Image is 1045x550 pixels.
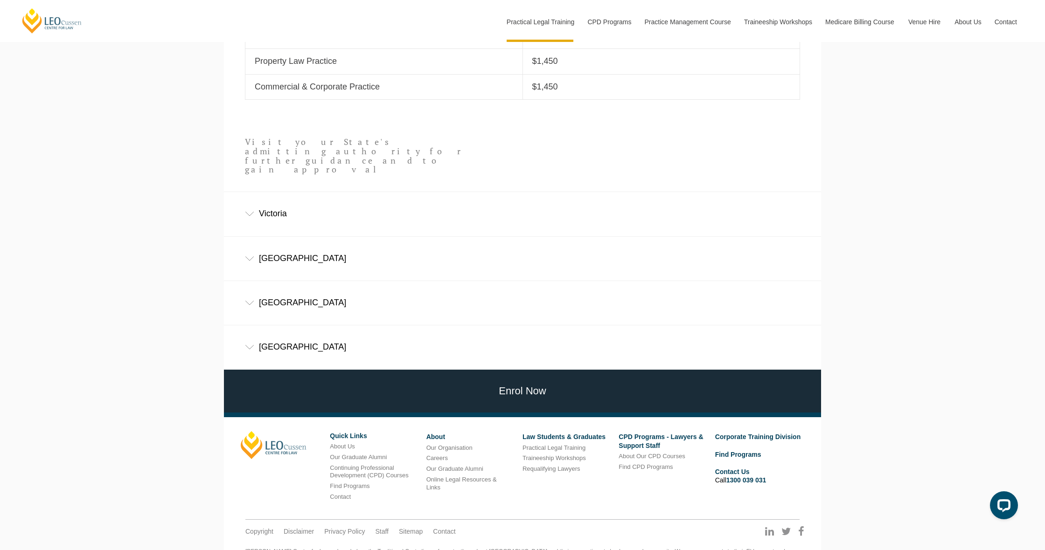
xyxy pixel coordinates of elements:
a: CPD Programs [580,2,637,42]
h6: Quick Links [330,433,419,440]
a: Find Programs [330,482,369,489]
a: Contact Us [715,468,750,475]
a: Requalifying Lawyers [522,465,580,472]
a: Our Graduate Alumni [330,454,387,461]
a: About Our CPD Courses [619,453,685,460]
a: Careers [426,454,448,461]
div: Victoria [224,192,821,235]
a: Continuing Professional Development (CPD) Courses [330,464,408,479]
a: Practice Management Course [638,2,737,42]
a: Our Organisation [426,444,473,451]
p: $1,450 [532,56,791,67]
div: [GEOGRAPHIC_DATA] [224,237,821,280]
p: Commercial & Corporate Practice [255,82,513,92]
a: Find CPD Programs [619,463,673,470]
p: Visit your State's admitting authority for further guidance and to gain approval [245,137,468,174]
a: Medicare Billing Course [818,2,901,42]
a: Practical Legal Training [522,444,585,451]
a: Privacy Policy [324,527,365,536]
a: Copyright [245,527,273,536]
a: Corporate Training Division [715,433,801,440]
a: About Us [947,2,988,42]
a: Practical Legal Training [500,2,581,42]
a: Venue Hire [901,2,947,42]
a: [PERSON_NAME] [241,431,307,459]
a: 1300 039 031 [726,476,766,484]
a: About [426,433,445,440]
a: Traineeship Workshops [737,2,818,42]
a: Contact [330,493,351,500]
a: Contact [433,527,455,536]
a: Online Legal Resources & Links [426,476,497,491]
a: Disclaimer [284,527,314,536]
a: Traineeship Workshops [522,454,586,461]
a: CPD Programs - Lawyers & Support Staff [619,433,703,449]
p: Property Law Practice [255,56,513,67]
p: $1,450 [532,82,791,92]
a: [PERSON_NAME] Centre for Law [21,7,83,34]
a: Staff [375,527,389,536]
iframe: LiveChat chat widget [982,488,1022,527]
div: [GEOGRAPHIC_DATA] [224,325,821,369]
div: [GEOGRAPHIC_DATA] [224,281,821,324]
a: About Us [330,443,355,450]
a: Find Programs [715,451,761,458]
a: Our Graduate Alumni [426,465,483,472]
a: Enrol Now [222,370,823,413]
a: Contact [988,2,1024,42]
li: Call [715,466,804,486]
a: Sitemap [399,527,423,536]
a: Law Students & Graduates [522,433,606,440]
